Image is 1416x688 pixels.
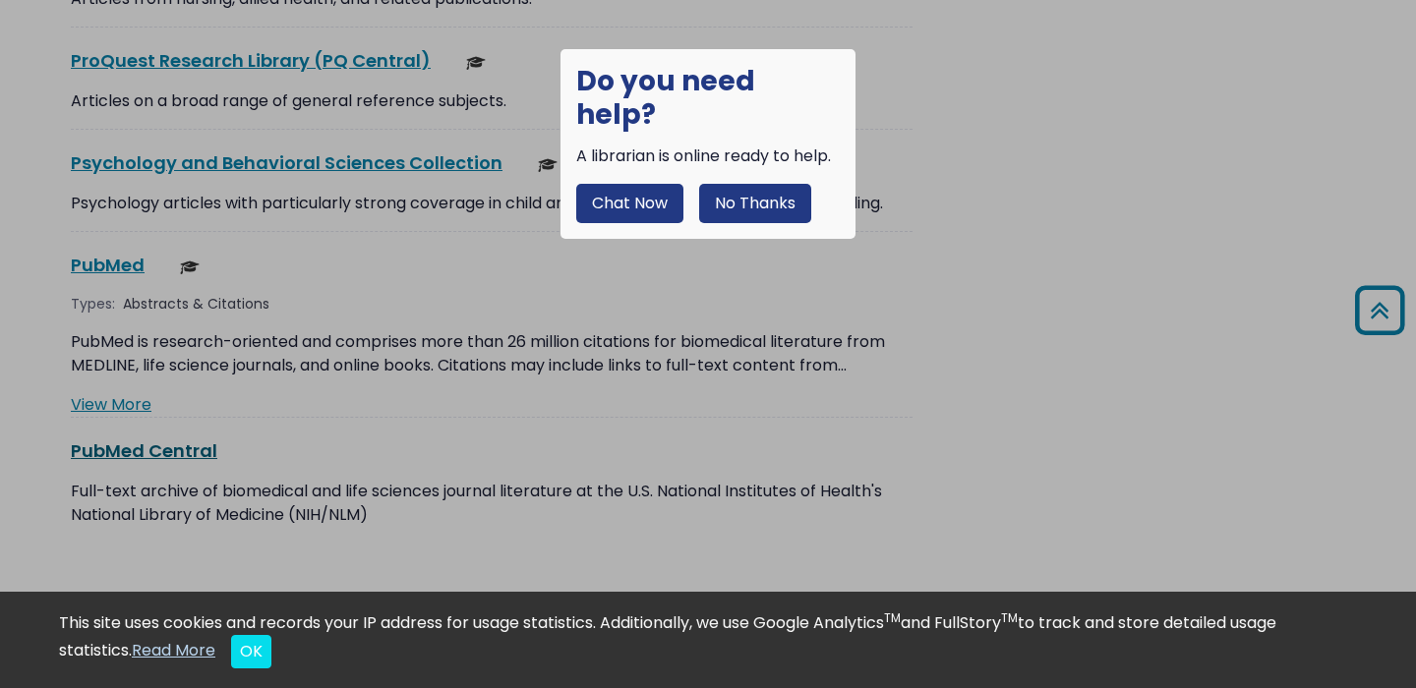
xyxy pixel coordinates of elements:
div: A librarian is online ready to help. [576,144,840,168]
sup: TM [884,609,901,626]
sup: TM [1001,609,1018,626]
div: This site uses cookies and records your IP address for usage statistics. Additionally, we use Goo... [59,611,1357,668]
h1: Do you need help? [576,65,840,131]
button: Close [231,635,271,668]
button: No Thanks [699,184,811,223]
a: Read More [132,639,215,661]
button: Chat Now [576,184,683,223]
